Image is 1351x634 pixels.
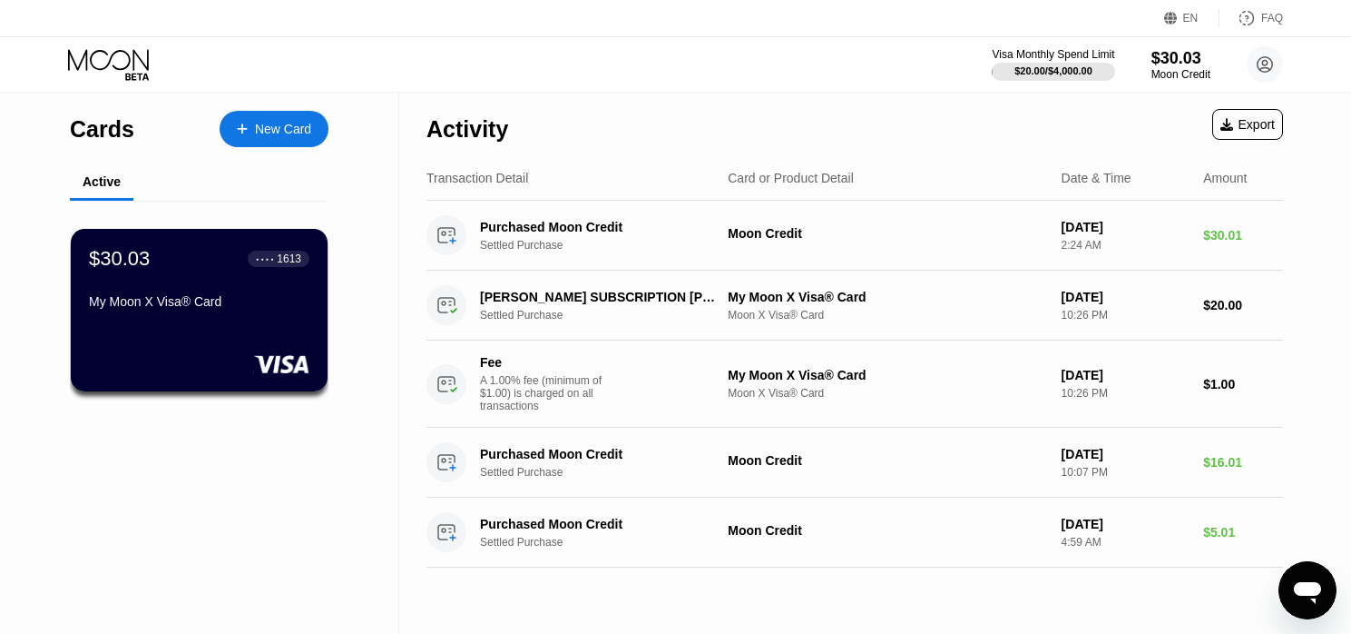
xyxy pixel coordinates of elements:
[480,355,607,370] div: Fee
[1014,65,1092,76] div: $20.00 / $4,000.00
[89,247,150,271] div: $30.03
[1203,525,1283,540] div: $5.01
[1220,117,1275,132] div: Export
[728,368,1046,382] div: My Moon X Visa® Card
[83,174,121,189] div: Active
[728,523,1046,538] div: Moon Credit
[1062,517,1189,531] div: [DATE]
[71,229,328,391] div: $30.03● ● ● ●1613My Moon X Visa® Card
[728,171,854,185] div: Card or Product Detail
[426,271,1283,341] div: [PERSON_NAME] SUBSCRIPTION [PHONE_NUMBER] USSettled PurchaseMy Moon X Visa® CardMoon X Visa® Card...
[1151,68,1210,81] div: Moon Credit
[1203,377,1283,391] div: $1.00
[1062,220,1189,234] div: [DATE]
[426,428,1283,498] div: Purchased Moon CreditSettled PurchaseMoon Credit[DATE]10:07 PM$16.01
[480,220,720,234] div: Purchased Moon Credit
[1261,12,1283,25] div: FAQ
[992,48,1114,81] div: Visa Monthly Spend Limit$20.00/$4,000.00
[1062,309,1189,322] div: 10:26 PM
[480,447,720,461] div: Purchased Moon Credit
[89,294,309,309] div: My Moon X Visa® Card
[1151,49,1210,68] div: $30.03
[728,290,1046,304] div: My Moon X Visa® Card
[728,453,1046,468] div: Moon Credit
[728,387,1046,400] div: Moon X Visa® Card
[255,122,311,137] div: New Card
[256,256,274,262] div: ● ● ● ●
[1203,228,1283,243] div: $30.01
[426,171,528,185] div: Transaction Detail
[728,309,1046,322] div: Moon X Visa® Card
[1203,455,1283,470] div: $16.01
[426,201,1283,271] div: Purchased Moon CreditSettled PurchaseMoon Credit[DATE]2:24 AM$30.01
[1062,536,1189,549] div: 4:59 AM
[480,517,720,531] div: Purchased Moon Credit
[1062,466,1189,479] div: 10:07 PM
[1183,12,1199,25] div: EN
[1219,9,1283,27] div: FAQ
[426,498,1283,568] div: Purchased Moon CreditSettled PurchaseMoon Credit[DATE]4:59 AM$5.01
[1062,239,1189,252] div: 2:24 AM
[1203,298,1283,312] div: $20.00
[426,341,1283,428] div: FeeA 1.00% fee (minimum of $1.00) is charged on all transactionsMy Moon X Visa® CardMoon X Visa® ...
[480,536,739,549] div: Settled Purchase
[426,116,508,143] div: Activity
[480,239,739,252] div: Settled Purchase
[1203,171,1247,185] div: Amount
[1062,387,1189,400] div: 10:26 PM
[1062,171,1131,185] div: Date & Time
[70,116,134,143] div: Cards
[992,48,1114,61] div: Visa Monthly Spend Limit
[728,226,1046,241] div: Moon Credit
[1062,290,1189,304] div: [DATE]
[1062,447,1189,461] div: [DATE]
[480,466,739,479] div: Settled Purchase
[1278,561,1336,619] iframe: Button to launch messaging window
[220,111,328,147] div: New Card
[480,374,616,412] div: A 1.00% fee (minimum of $1.00) is charged on all transactions
[1062,368,1189,382] div: [DATE]
[480,309,739,322] div: Settled Purchase
[1151,49,1210,81] div: $30.03Moon Credit
[277,253,301,265] div: 1613
[1164,9,1219,27] div: EN
[480,290,720,304] div: [PERSON_NAME] SUBSCRIPTION [PHONE_NUMBER] US
[1212,109,1283,140] div: Export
